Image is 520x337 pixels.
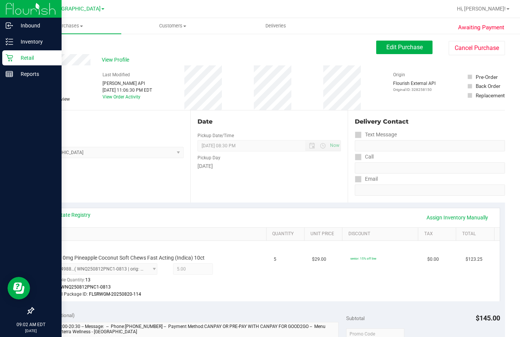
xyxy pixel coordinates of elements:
inline-svg: Reports [6,70,13,78]
label: Email [355,174,378,184]
a: View Order Activity [102,94,140,100]
span: Purchases [18,23,121,29]
a: Purchases [18,18,121,34]
inline-svg: Retail [6,54,13,62]
label: Call [355,151,374,162]
div: Replacement [476,92,505,99]
a: Total [462,231,491,237]
a: Customers [121,18,225,34]
a: Deliveries [224,18,327,34]
input: Format: (999) 999-9999 [355,140,505,151]
span: FLSRWGM-20250820-114 [89,292,141,297]
div: [PERSON_NAME] API [102,80,152,87]
div: [DATE] 11:06:30 PM EDT [102,87,152,94]
a: Quantity [272,231,301,237]
a: View State Registry [45,211,90,219]
a: Unit Price [310,231,339,237]
p: [DATE] [3,328,58,334]
span: Edit Purchase [386,44,423,51]
span: 5 [274,256,276,263]
p: Reports [13,70,58,79]
span: [GEOGRAPHIC_DATA] [49,6,101,12]
span: Customers [122,23,224,29]
span: Subtotal [346,315,365,321]
button: Edit Purchase [376,41,433,54]
a: SKU [44,231,264,237]
a: Tax [424,231,453,237]
iframe: Resource center [8,277,30,299]
input: Format: (999) 999-9999 [355,162,505,174]
a: Assign Inventory Manually [422,211,493,224]
span: senior: 15% off line [350,257,376,260]
label: Text Message [355,129,397,140]
p: 09:02 AM EDT [3,321,58,328]
label: Pickup Day [197,154,220,161]
label: Pickup Date/Time [197,132,234,139]
span: View Profile [102,56,132,64]
span: $123.25 [466,256,482,263]
label: Origin [393,71,405,78]
div: [DATE] [197,162,341,170]
div: Flourish External API [393,80,436,92]
div: Pre-Order [476,73,498,81]
span: Hi, [PERSON_NAME]! [457,6,506,12]
div: Date [197,117,341,126]
div: Available Quantity: [47,275,163,289]
a: Discount [348,231,416,237]
span: $145.00 [476,314,500,322]
div: Location [33,117,184,126]
span: Awaiting Payment [458,23,504,32]
span: 13 [85,277,90,283]
button: Cancel Purchase [449,41,505,55]
div: Delivery Contact [355,117,505,126]
span: $0.00 [427,256,439,263]
span: WNA 10mg Pineapple Coconut Soft Chews Fast Acting (Indica) 10ct [47,254,205,261]
span: $29.00 [312,256,326,263]
p: Inventory [13,37,58,46]
span: WNQ250812PNC1-0813 [61,284,111,290]
label: Last Modified [102,71,130,78]
span: Original Package ID: [47,292,88,297]
p: Retail [13,53,58,62]
p: Inbound [13,21,58,30]
p: Original ID: 328258150 [393,87,436,92]
inline-svg: Inbound [6,22,13,29]
div: Back Order [476,82,500,90]
span: Deliveries [255,23,296,29]
inline-svg: Inventory [6,38,13,45]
